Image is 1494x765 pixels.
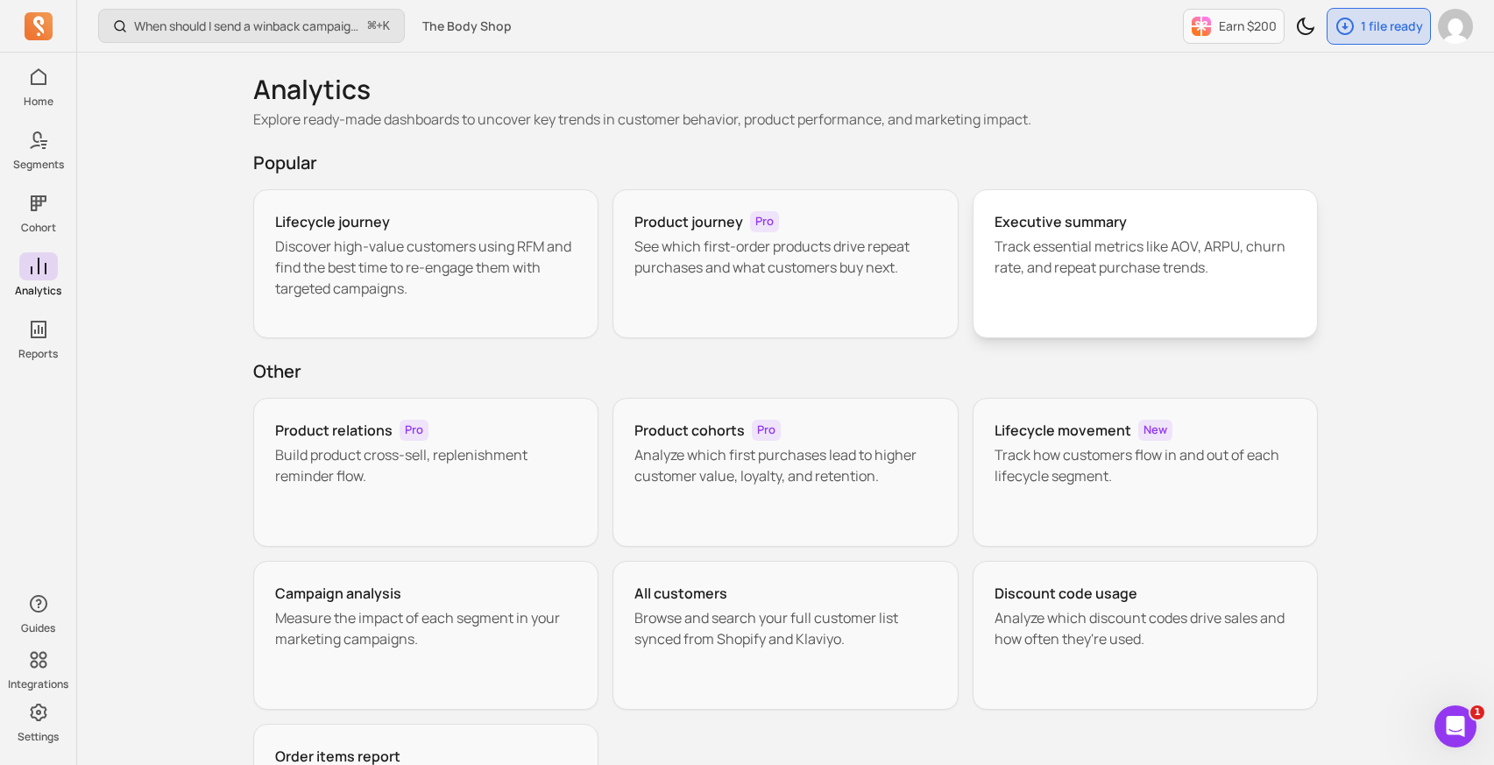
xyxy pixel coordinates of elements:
[995,583,1137,604] h3: Discount code usage
[634,583,727,604] h3: All customers
[634,420,745,441] h3: Product cohorts
[1361,18,1423,35] p: 1 file ready
[275,444,577,486] p: Build product cross-sell, replenishment reminder flow.
[752,420,781,441] span: Pro
[98,9,405,43] button: When should I send a winback campaign to prevent churn?⌘+K
[275,211,390,232] h3: Lifecycle journey
[634,444,937,486] p: Analyze which first purchases lead to higher customer value, loyalty, and retention.
[1438,9,1473,44] img: avatar
[253,359,1319,384] h2: Other
[1219,18,1277,35] p: Earn $200
[383,19,390,33] kbd: K
[612,561,959,710] a: All customersBrowse and search your full customer list synced from Shopify and Klaviyo.
[8,677,68,691] p: Integrations
[253,109,1319,130] p: Explore ready-made dashboards to uncover key trends in customer behavior, product performance, an...
[253,74,1319,105] h1: Analytics
[612,398,959,547] a: Product cohortsProAnalyze which first purchases lead to higher customer value, loyalty, and reten...
[634,211,743,232] h3: Product journey
[612,189,959,338] a: Product journeyProSee which first-order products drive repeat purchases and what customers buy next.
[995,211,1127,232] h3: Executive summary
[422,18,512,35] span: The Body Shop
[634,236,937,278] p: See which first-order products drive repeat purchases and what customers buy next.
[19,586,58,639] button: Guides
[275,420,393,441] h3: Product relations
[400,420,428,441] span: Pro
[13,158,64,172] p: Segments
[275,236,577,299] p: Discover high-value customers using RFM and find the best time to re-engage them with targeted ca...
[1327,8,1431,45] button: 1 file ready
[253,561,599,710] a: Campaign analysisMeasure the impact of each segment in your marketing campaigns.
[21,221,56,235] p: Cohort
[973,561,1319,710] a: Discount code usageAnalyze which discount codes drive sales and how often they're used.
[275,607,577,649] p: Measure the impact of each segment in your marketing campaigns.
[973,398,1319,547] a: Lifecycle movementNewTrack how customers flow in and out of each lifecycle segment.
[1183,9,1285,44] button: Earn $200
[18,730,59,744] p: Settings
[18,347,58,361] p: Reports
[1288,9,1323,44] button: Toggle dark mode
[1470,705,1484,719] span: 1
[253,189,599,338] a: Lifecycle journeyDiscover high-value customers using RFM and find the best time to re-engage them...
[368,17,390,35] span: +
[973,189,1319,338] a: Executive summaryTrack essential metrics like AOV, ARPU, churn rate, and repeat purchase trends.
[995,420,1131,441] h3: Lifecycle movement
[995,444,1297,486] p: Track how customers flow in and out of each lifecycle segment.
[134,18,361,35] p: When should I send a winback campaign to prevent churn?
[412,11,522,42] button: The Body Shop
[1138,420,1172,441] span: New
[995,236,1297,278] p: Track essential metrics like AOV, ARPU, churn rate, and repeat purchase trends.
[253,151,1319,175] h2: Popular
[367,16,377,38] kbd: ⌘
[1434,705,1476,747] iframe: Intercom live chat
[15,284,61,298] p: Analytics
[253,398,599,547] a: Product relationsProBuild product cross-sell, replenishment reminder flow.
[995,607,1297,649] p: Analyze which discount codes drive sales and how often they're used.
[750,211,779,232] span: Pro
[634,607,937,649] p: Browse and search your full customer list synced from Shopify and Klaviyo.
[275,583,401,604] h3: Campaign analysis
[21,621,55,635] p: Guides
[24,95,53,109] p: Home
